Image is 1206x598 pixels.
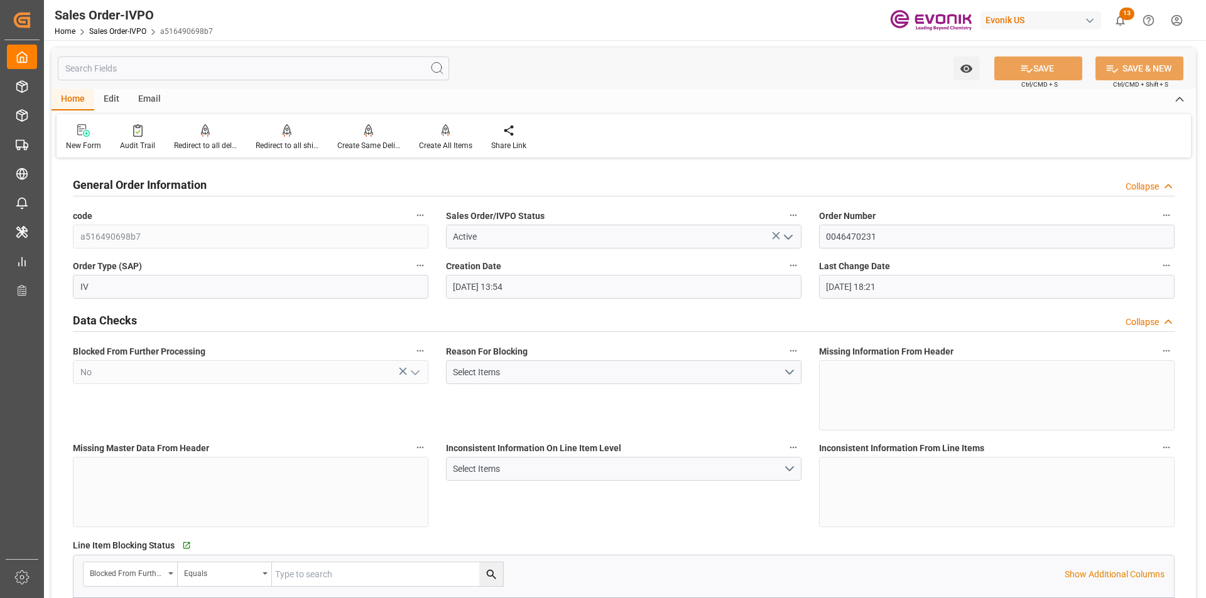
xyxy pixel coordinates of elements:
[1113,80,1168,89] span: Ctrl/CMD + Shift + S
[73,176,207,193] h2: General Order Information
[446,360,801,384] button: open menu
[73,260,142,273] span: Order Type (SAP)
[953,56,979,80] button: open menu
[412,343,428,359] button: Blocked From Further Processing
[55,6,213,24] div: Sales Order-IVPO
[84,562,178,586] button: open menu
[479,562,503,586] button: search button
[1158,343,1175,359] button: Missing Information From Header
[52,89,94,110] div: Home
[405,363,423,382] button: open menu
[1021,80,1058,89] span: Ctrl/CMD + S
[58,56,449,80] input: Search Fields
[90,565,164,579] div: Blocked From Further Processing
[890,9,972,31] img: Evonik-brand-mark-Deep-Purple-RGB.jpeg_1700498283.jpeg
[453,366,783,379] div: Select Items
[981,11,1101,29] div: Evonik US
[256,140,318,151] div: Redirect to all shipments
[1119,8,1134,20] span: 13
[412,257,428,274] button: Order Type (SAP)
[73,442,209,455] span: Missing Master Data From Header
[1158,257,1175,274] button: Last Change Date
[819,345,953,358] span: Missing Information From Header
[446,275,801,299] input: DD.MM.YYYY HH:MM
[819,275,1175,299] input: DD.MM.YYYY HH:MM
[819,210,876,223] span: Order Number
[1134,6,1163,35] button: Help Center
[819,442,984,455] span: Inconsistent Information From Line Items
[129,89,170,110] div: Email
[120,140,155,151] div: Audit Trail
[1126,180,1159,193] div: Collapse
[73,345,205,358] span: Blocked From Further Processing
[453,462,783,476] div: Select Items
[184,565,258,579] div: Equals
[446,210,545,223] span: Sales Order/IVPO Status
[785,207,801,223] button: Sales Order/IVPO Status
[73,312,137,329] h2: Data Checks
[89,27,146,36] a: Sales Order-IVPO
[785,257,801,274] button: Creation Date
[1065,568,1165,581] p: Show Additional Columns
[1106,6,1134,35] button: show 13 new notifications
[272,562,503,586] input: Type to search
[419,140,472,151] div: Create All Items
[73,210,92,223] span: code
[994,56,1082,80] button: SAVE
[446,457,801,481] button: open menu
[412,439,428,456] button: Missing Master Data From Header
[981,8,1106,32] button: Evonik US
[446,442,621,455] span: Inconsistent Information On Line Item Level
[412,207,428,223] button: code
[819,260,890,273] span: Last Change Date
[491,140,526,151] div: Share Link
[785,343,801,359] button: Reason For Blocking
[1095,56,1183,80] button: SAVE & NEW
[1126,316,1159,329] div: Collapse
[73,539,175,552] span: Line Item Blocking Status
[778,227,796,247] button: open menu
[1158,439,1175,456] button: Inconsistent Information From Line Items
[66,140,101,151] div: New Form
[1158,207,1175,223] button: Order Number
[446,260,501,273] span: Creation Date
[337,140,400,151] div: Create Same Delivery Date
[55,27,75,36] a: Home
[94,89,129,110] div: Edit
[785,439,801,456] button: Inconsistent Information On Line Item Level
[174,140,237,151] div: Redirect to all deliveries
[178,562,272,586] button: open menu
[446,345,528,358] span: Reason For Blocking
